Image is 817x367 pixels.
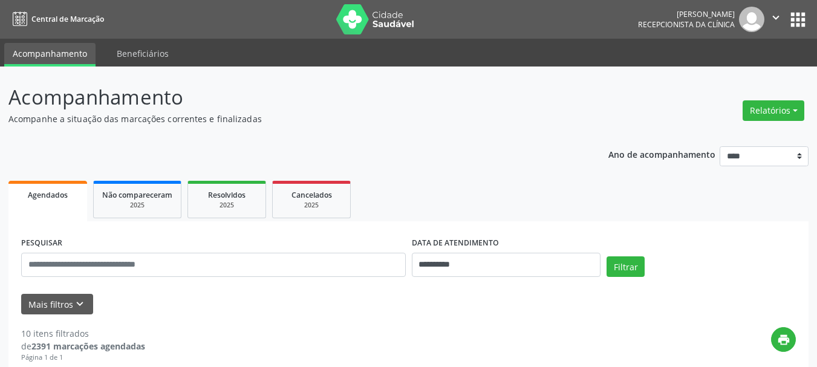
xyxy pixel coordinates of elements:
span: Agendados [28,190,68,200]
button: apps [787,9,809,30]
i:  [769,11,783,24]
a: Beneficiários [108,43,177,64]
label: PESQUISAR [21,234,62,253]
span: Recepcionista da clínica [638,19,735,30]
span: Resolvidos [208,190,246,200]
strong: 2391 marcações agendadas [31,340,145,352]
a: Central de Marcação [8,9,104,29]
button: Filtrar [607,256,645,277]
button: Relatórios [743,100,804,121]
label: DATA DE ATENDIMENTO [412,234,499,253]
p: Ano de acompanhamento [608,146,715,161]
p: Acompanhe a situação das marcações correntes e finalizadas [8,112,568,125]
div: 10 itens filtrados [21,327,145,340]
i: keyboard_arrow_down [73,297,86,311]
button: Mais filtroskeyboard_arrow_down [21,294,93,315]
p: Acompanhamento [8,82,568,112]
span: Cancelados [291,190,332,200]
div: 2025 [281,201,342,210]
button: print [771,327,796,352]
img: img [739,7,764,32]
a: Acompanhamento [4,43,96,67]
div: 2025 [197,201,257,210]
div: Página 1 de 1 [21,352,145,363]
div: [PERSON_NAME] [638,9,735,19]
span: Central de Marcação [31,14,104,24]
div: de [21,340,145,352]
div: 2025 [102,201,172,210]
i: print [777,333,790,346]
span: Não compareceram [102,190,172,200]
button:  [764,7,787,32]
